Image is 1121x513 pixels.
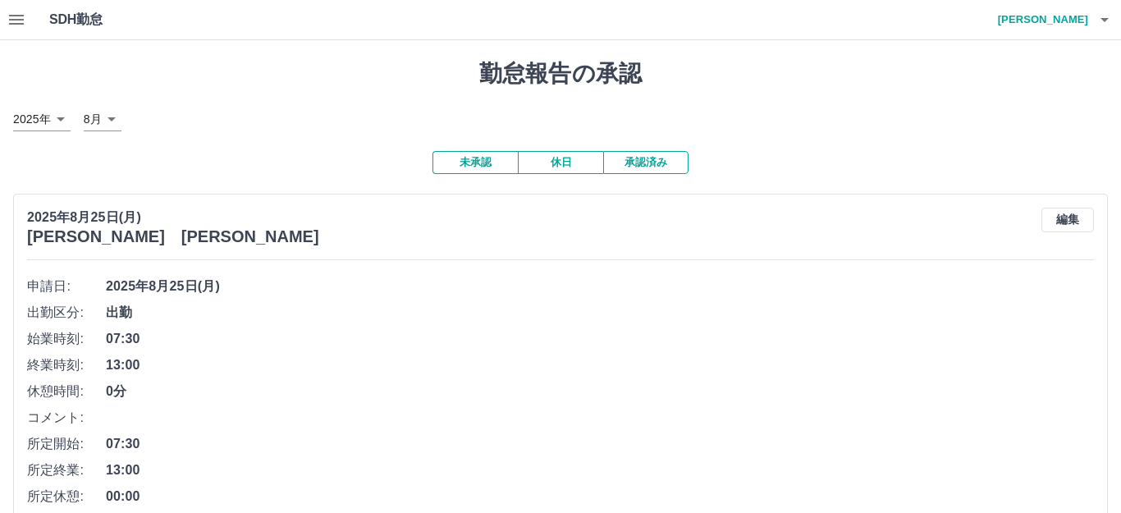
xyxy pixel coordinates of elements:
button: 承認済み [603,151,689,174]
h1: 勤怠報告の承認 [13,60,1108,88]
span: 00:00 [106,487,1094,506]
button: 未承認 [432,151,518,174]
span: 07:30 [106,329,1094,349]
span: 所定休憩: [27,487,106,506]
span: 13:00 [106,355,1094,375]
span: 出勤区分: [27,303,106,323]
span: 所定終業: [27,460,106,480]
div: 8月 [84,108,121,131]
span: 申請日: [27,277,106,296]
span: 07:30 [106,434,1094,454]
span: 所定開始: [27,434,106,454]
span: 始業時刻: [27,329,106,349]
span: 0分 [106,382,1094,401]
span: コメント: [27,408,106,428]
span: 13:00 [106,460,1094,480]
button: 休日 [518,151,603,174]
span: 終業時刻: [27,355,106,375]
p: 2025年8月25日(月) [27,208,319,227]
button: 編集 [1041,208,1094,232]
h3: [PERSON_NAME] [PERSON_NAME] [27,227,319,246]
span: 出勤 [106,303,1094,323]
span: 休憩時間: [27,382,106,401]
span: 2025年8月25日(月) [106,277,1094,296]
div: 2025年 [13,108,71,131]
